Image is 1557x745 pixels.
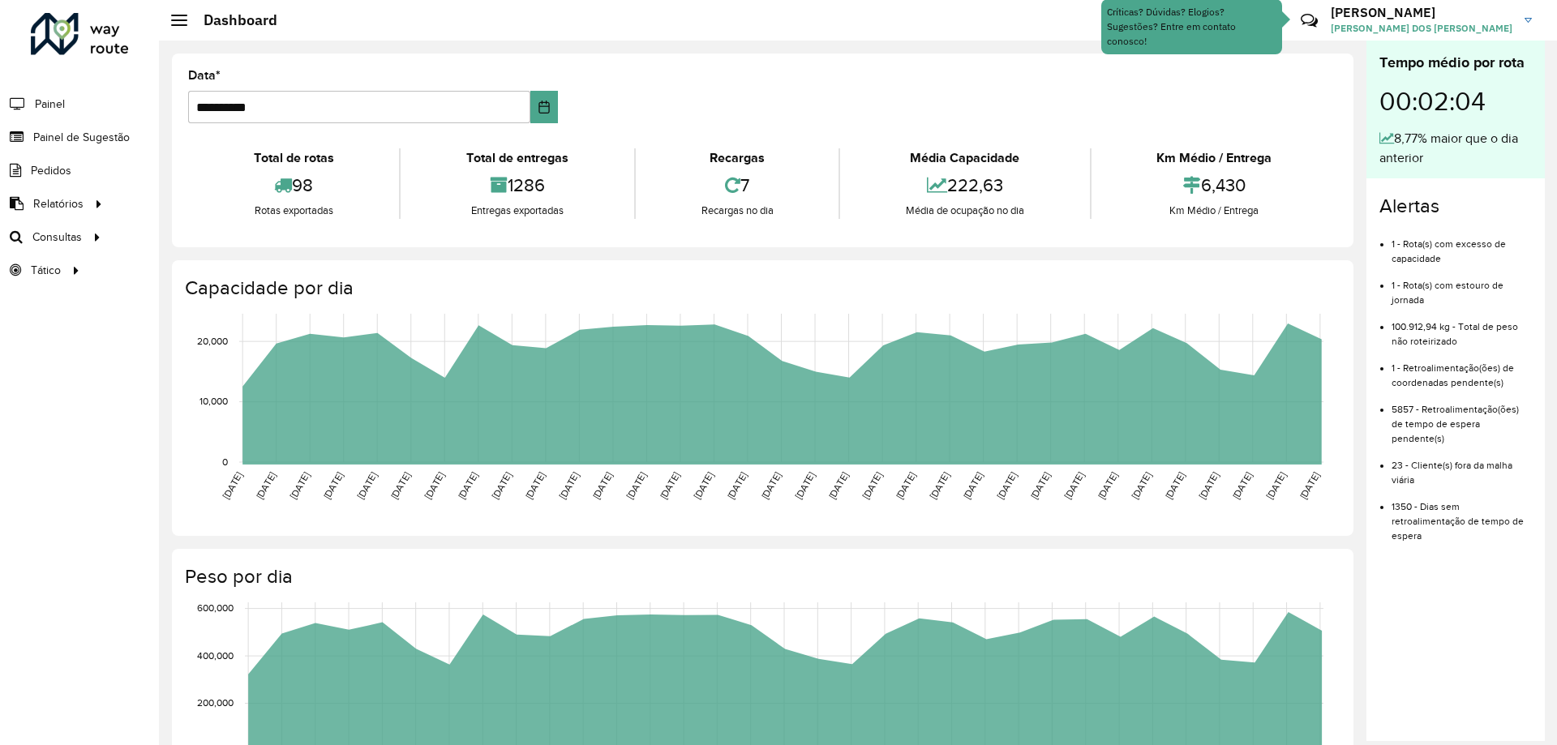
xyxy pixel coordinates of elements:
[928,470,951,501] text: [DATE]
[894,470,917,501] text: [DATE]
[1379,129,1532,168] div: 8,77% maior que o dia anterior
[197,650,234,661] text: 400,000
[456,470,479,501] text: [DATE]
[288,470,311,501] text: [DATE]
[33,129,130,146] span: Painel de Sugestão
[995,470,1019,501] text: [DATE]
[1297,470,1321,501] text: [DATE]
[197,698,234,709] text: 200,000
[185,276,1337,300] h4: Capacidade por dia
[844,148,1085,168] div: Média Capacidade
[1230,470,1254,501] text: [DATE]
[692,470,715,501] text: [DATE]
[1292,3,1327,38] a: Contato Rápido
[1062,470,1086,501] text: [DATE]
[321,470,345,501] text: [DATE]
[1163,470,1186,501] text: [DATE]
[221,470,244,501] text: [DATE]
[192,168,395,203] div: 98
[1379,195,1532,218] h4: Alertas
[254,470,277,501] text: [DATE]
[792,470,816,501] text: [DATE]
[658,470,681,501] text: [DATE]
[490,470,513,501] text: [DATE]
[523,470,547,501] text: [DATE]
[1331,21,1512,36] span: [PERSON_NAME] DOS [PERSON_NAME]
[188,66,221,85] label: Data
[31,162,71,179] span: Pedidos
[640,203,834,219] div: Recargas no dia
[185,565,1337,589] h4: Peso por dia
[961,470,984,501] text: [DATE]
[199,396,228,407] text: 10,000
[530,91,559,123] button: Choose Date
[187,11,277,29] h2: Dashboard
[1096,148,1333,168] div: Km Médio / Entrega
[31,262,61,279] span: Tático
[192,203,395,219] div: Rotas exportadas
[33,195,84,212] span: Relatórios
[640,168,834,203] div: 7
[860,470,884,501] text: [DATE]
[197,603,234,614] text: 600,000
[32,229,82,246] span: Consultas
[1130,470,1153,501] text: [DATE]
[844,203,1085,219] div: Média de ocupação no dia
[725,470,748,501] text: [DATE]
[388,470,412,501] text: [DATE]
[1096,470,1119,501] text: [DATE]
[405,148,629,168] div: Total de entregas
[1392,446,1532,487] li: 23 - Cliente(s) fora da malha viária
[557,470,581,501] text: [DATE]
[1331,5,1512,20] h3: [PERSON_NAME]
[222,456,228,467] text: 0
[1379,52,1532,74] div: Tempo médio por rota
[1028,470,1052,501] text: [DATE]
[1197,470,1220,501] text: [DATE]
[1096,168,1333,203] div: 6,430
[1392,349,1532,390] li: 1 - Retroalimentação(ões) de coordenadas pendente(s)
[197,336,228,346] text: 20,000
[1392,487,1532,543] li: 1350 - Dias sem retroalimentação de tempo de espera
[826,470,850,501] text: [DATE]
[35,96,65,113] span: Painel
[1392,266,1532,307] li: 1 - Rota(s) com estouro de jornada
[1379,74,1532,129] div: 00:02:04
[624,470,648,501] text: [DATE]
[1392,390,1532,446] li: 5857 - Retroalimentação(ões) de tempo de espera pendente(s)
[405,168,629,203] div: 1286
[590,470,614,501] text: [DATE]
[759,470,783,501] text: [DATE]
[192,148,395,168] div: Total de rotas
[640,148,834,168] div: Recargas
[405,203,629,219] div: Entregas exportadas
[1392,307,1532,349] li: 100.912,94 kg - Total de peso não roteirizado
[355,470,379,501] text: [DATE]
[1264,470,1288,501] text: [DATE]
[422,470,446,501] text: [DATE]
[1392,225,1532,266] li: 1 - Rota(s) com excesso de capacidade
[844,168,1085,203] div: 222,63
[1096,203,1333,219] div: Km Médio / Entrega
